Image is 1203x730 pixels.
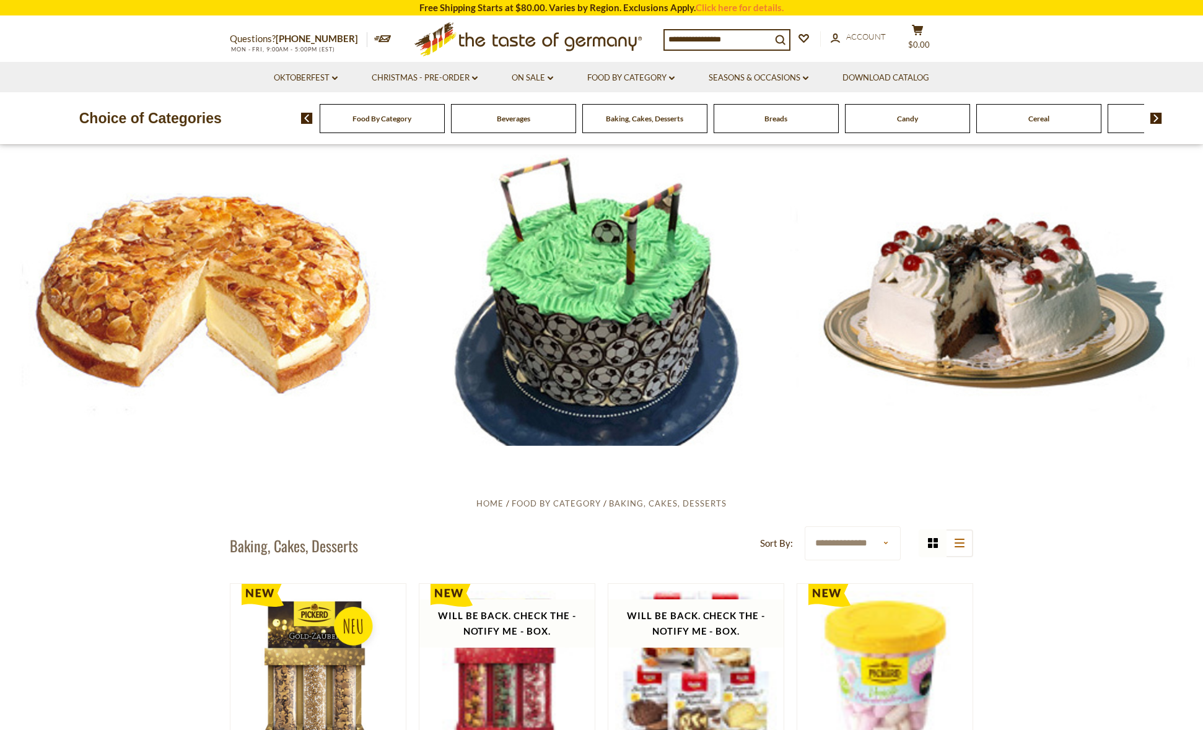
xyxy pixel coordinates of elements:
[831,30,886,44] a: Account
[760,536,793,551] label: Sort By:
[476,498,504,508] a: Home
[764,114,787,123] a: Breads
[842,71,929,85] a: Download Catalog
[512,498,601,508] a: Food By Category
[609,498,727,508] a: Baking, Cakes, Desserts
[908,40,930,50] span: $0.00
[274,71,338,85] a: Oktoberfest
[587,71,675,85] a: Food By Category
[512,71,553,85] a: On Sale
[897,114,918,123] a: Candy
[352,114,411,123] a: Food By Category
[899,24,936,55] button: $0.00
[709,71,808,85] a: Seasons & Occasions
[696,2,784,13] a: Click here for details.
[230,46,335,53] span: MON - FRI, 9:00AM - 5:00PM (EST)
[846,32,886,41] span: Account
[230,536,358,555] h1: Baking, Cakes, Desserts
[230,31,367,47] p: Questions?
[497,114,530,123] a: Beverages
[606,114,683,123] a: Baking, Cakes, Desserts
[1028,114,1049,123] a: Cereal
[372,71,478,85] a: Christmas - PRE-ORDER
[276,33,358,44] a: [PHONE_NUMBER]
[301,113,313,124] img: previous arrow
[1150,113,1162,124] img: next arrow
